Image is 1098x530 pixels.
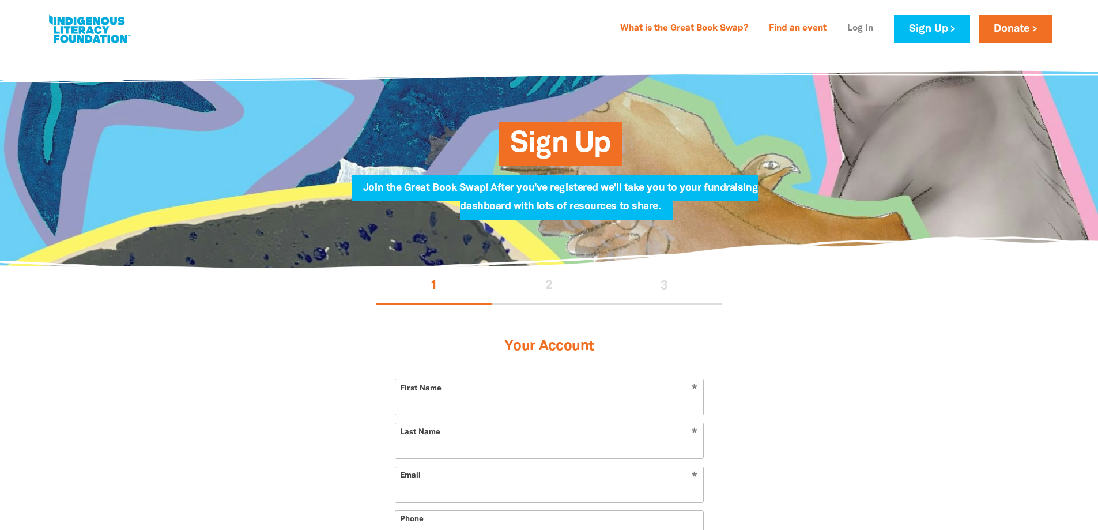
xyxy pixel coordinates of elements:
span: Sign Up [510,131,610,166]
a: What is the Great Book Swap? [613,20,755,38]
a: Sign Up [894,15,969,43]
h3: Your Account [395,324,704,370]
a: Donate [979,15,1052,43]
a: Find an event [762,20,833,38]
button: Stage 1 [376,268,492,305]
span: Join the Great Book Swap! After you've registered we'll take you to your fundraising dashboard wi... [363,183,758,220]
a: Log In [840,20,880,38]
